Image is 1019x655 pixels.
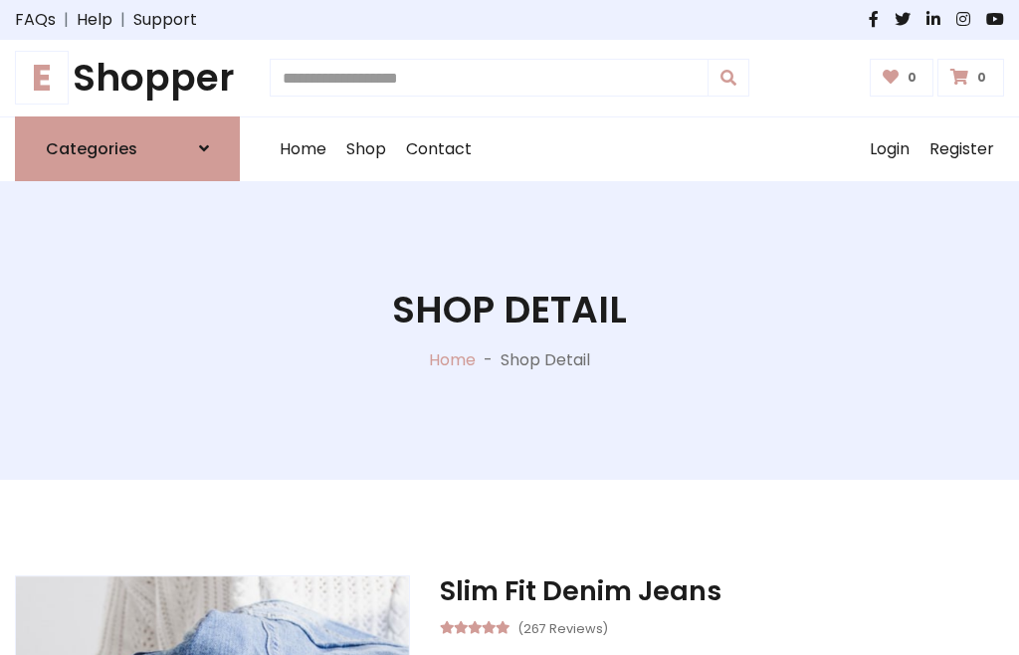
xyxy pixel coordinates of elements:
a: EShopper [15,56,240,101]
a: 0 [870,59,934,97]
h3: Slim Fit Denim Jeans [440,575,1004,607]
a: 0 [937,59,1004,97]
p: Shop Detail [501,348,590,372]
p: - [476,348,501,372]
a: Login [860,117,919,181]
span: | [56,8,77,32]
span: E [15,51,69,105]
a: Shop [336,117,396,181]
a: Home [270,117,336,181]
h1: Shopper [15,56,240,101]
a: Register [919,117,1004,181]
a: Home [429,348,476,371]
small: (267 Reviews) [517,615,608,639]
a: Support [133,8,197,32]
a: FAQs [15,8,56,32]
span: 0 [972,69,991,87]
span: | [112,8,133,32]
a: Help [77,8,112,32]
a: Contact [396,117,482,181]
a: Categories [15,116,240,181]
h1: Shop Detail [392,288,627,332]
h6: Categories [46,139,137,158]
span: 0 [903,69,921,87]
